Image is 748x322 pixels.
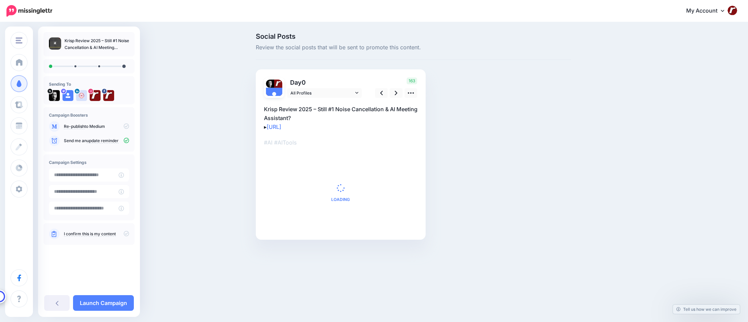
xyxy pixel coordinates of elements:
a: All Profiles [287,88,362,98]
span: Social Posts [256,33,571,40]
div: Loading [331,184,350,202]
p: to Medium [64,123,129,130]
p: #AI #AITools [264,138,417,147]
p: Krisp Review 2025 – Still #1 Noise Cancellation & AI Meeting Assistant? ▸ [264,105,417,131]
a: Re-publish [64,124,85,129]
span: 0 [302,79,306,86]
p: Send me an [64,138,129,144]
p: Krisp Review 2025 – Still #1 Noise Cancellation & AI Meeting Assistant? [65,37,129,51]
h4: Campaign Boosters [49,113,129,118]
img: user_default_image.png [266,88,282,104]
h4: Sending To [49,82,129,87]
img: 271842134_10165562451315276_279334326998865600_n-bsa103915.jpg [103,90,114,101]
a: update reminder [87,138,119,143]
span: 163 [407,78,417,84]
img: menu.png [16,37,22,44]
img: vUc6EvmY-59051.jpg [266,80,274,88]
img: 82184b8e76d8d8d2171331236a8aee60_thumb.jpg [49,37,61,50]
h4: Campaign Settings [49,160,129,165]
img: user_default_image.png [76,90,87,101]
a: Tell us how we can improve [673,305,740,314]
img: 271842134_10165562451315276_279334326998865600_n-bsa103915.jpg [274,80,282,88]
a: My Account [679,3,738,19]
img: Missinglettr [6,5,52,17]
img: user_default_image.png [63,90,73,101]
span: All Profiles [290,89,354,97]
img: vUc6EvmY-59051.jpg [49,90,60,101]
span: Review the social posts that will be sent to promote this content. [256,43,571,52]
a: I confirm this is my content [64,231,116,237]
a: [URL] [267,123,281,130]
p: Day [287,78,363,87]
img: 300626594_1979213125600153_277103048475238198_n-bsa132393.jpg [90,90,101,101]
